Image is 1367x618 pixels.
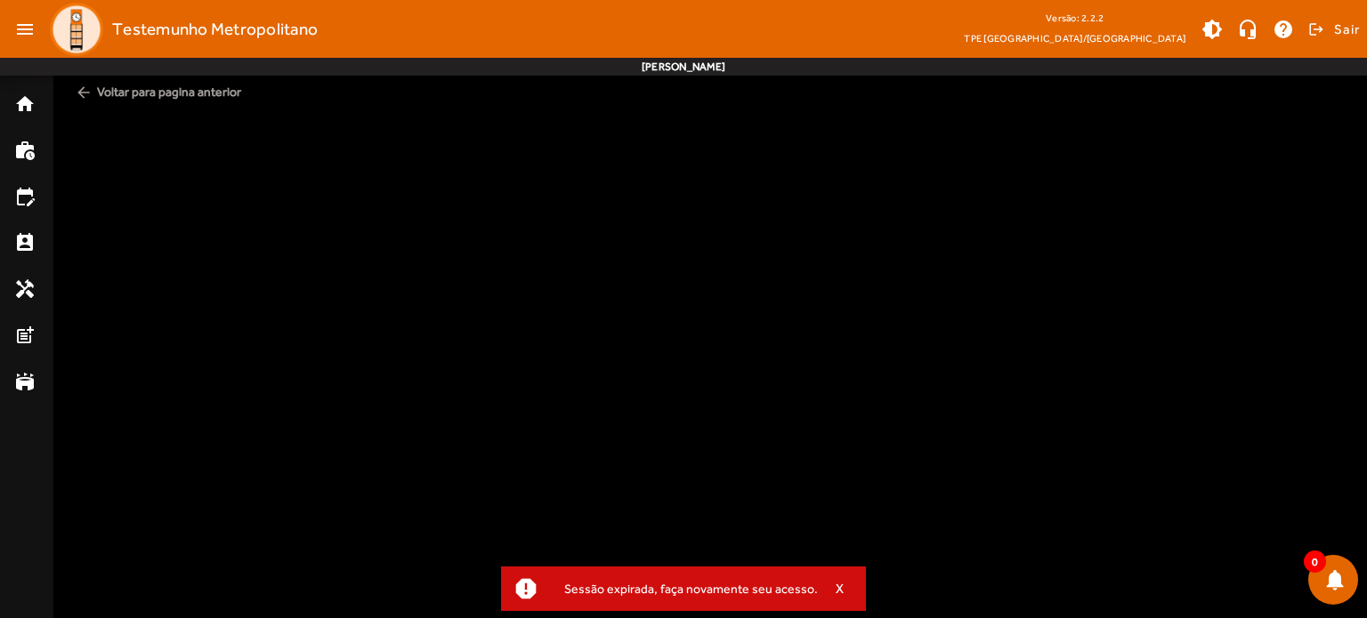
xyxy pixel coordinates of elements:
[836,581,845,597] span: X
[68,76,1353,108] span: Voltar para pagina anterior
[818,581,862,597] button: X
[75,84,93,101] mat-icon: arrow_back
[43,3,318,56] a: Testemunho Metropolitano
[1304,550,1326,573] span: 0
[550,576,818,601] div: Sessão expirada, faça novamente seu acesso.
[1334,15,1360,44] span: Sair
[513,575,539,602] mat-icon: report
[1306,16,1360,43] button: Sair
[112,15,318,44] span: Testemunho Metropolitano
[7,12,43,47] mat-icon: menu
[50,3,103,56] img: Logo TPE
[14,93,36,115] mat-icon: home
[964,29,1185,47] span: TPE [GEOGRAPHIC_DATA]/[GEOGRAPHIC_DATA]
[964,7,1185,29] div: Versão: 2.2.2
